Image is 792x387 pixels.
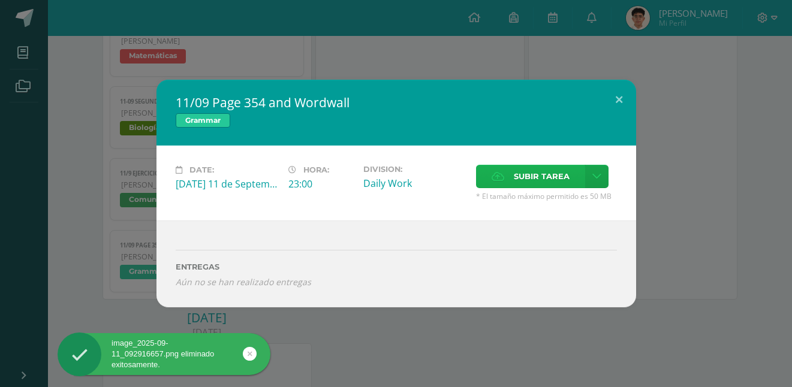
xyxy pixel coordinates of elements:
[58,338,270,371] div: image_2025-09-11_092916657.png eliminado exitosamente.
[363,177,466,190] div: Daily Work
[176,276,617,288] i: Aún no se han realizado entregas
[189,165,214,174] span: Date:
[288,177,354,191] div: 23:00
[363,165,466,174] label: Division:
[176,177,279,191] div: [DATE] 11 de September
[602,80,636,120] button: Close (Esc)
[476,191,617,201] span: * El tamaño máximo permitido es 50 MB
[176,262,617,271] label: ENTREGAS
[514,165,570,188] span: Subir tarea
[176,94,617,111] h2: 11/09 Page 354 and Wordwall
[176,113,230,128] span: Grammar
[303,165,329,174] span: Hora:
